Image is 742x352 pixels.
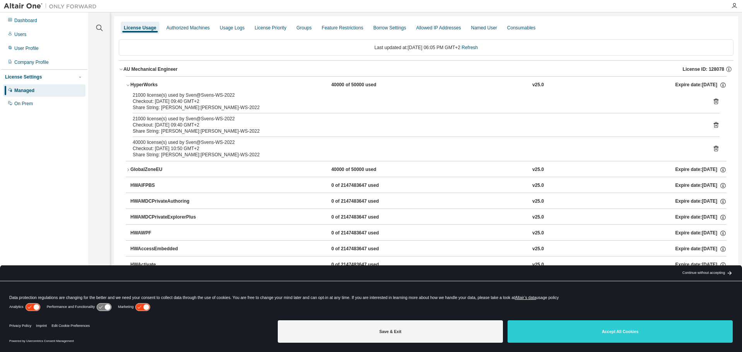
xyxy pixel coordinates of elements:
[507,25,535,31] div: Consumables
[471,25,497,31] div: Named User
[675,82,726,89] div: Expire date: [DATE]
[675,198,726,205] div: Expire date: [DATE]
[133,128,701,134] div: Share String: [PERSON_NAME]:[PERSON_NAME]-WS-2022
[416,25,461,31] div: Allowed IP Addresses
[331,82,401,89] div: 40000 of 50000 used
[331,166,401,173] div: 40000 of 50000 used
[130,246,200,253] div: HWAccessEmbedded
[130,261,200,268] div: HWActivate
[683,66,724,72] span: License ID: 128078
[675,230,726,237] div: Expire date: [DATE]
[130,256,727,273] button: HWActivate0 of 2147483647 usedv25.0Expire date:[DATE]
[675,214,726,221] div: Expire date: [DATE]
[255,25,286,31] div: License Priority
[133,122,701,128] div: Checkout: [DATE] 09:40 GMT+2
[675,182,726,189] div: Expire date: [DATE]
[130,182,200,189] div: HWAIFPBS
[126,77,727,94] button: HyperWorks40000 of 50000 usedv25.0Expire date:[DATE]
[14,45,39,51] div: User Profile
[166,25,210,31] div: Authorized Machines
[133,98,701,104] div: Checkout: [DATE] 09:40 GMT+2
[296,25,311,31] div: Groups
[133,152,701,158] div: Share String: [PERSON_NAME]:[PERSON_NAME]-WS-2022
[119,39,733,56] div: Last updated at: [DATE] 06:05 PM GMT+2
[532,230,544,237] div: v25.0
[331,182,401,189] div: 0 of 2147483647 used
[130,166,200,173] div: GlobalZoneEU
[130,225,727,242] button: HWAWPF0 of 2147483647 usedv25.0Expire date:[DATE]
[14,31,26,38] div: Users
[532,198,544,205] div: v25.0
[123,66,178,72] div: AU Mechanical Engineer
[532,82,544,89] div: v25.0
[675,261,726,268] div: Expire date: [DATE]
[14,87,34,94] div: Managed
[4,2,101,10] img: Altair One
[331,230,401,237] div: 0 of 2147483647 used
[331,214,401,221] div: 0 of 2147483647 used
[331,198,401,205] div: 0 of 2147483647 used
[133,145,701,152] div: Checkout: [DATE] 10:50 GMT+2
[124,25,156,31] div: License Usage
[462,45,478,50] a: Refresh
[532,214,544,221] div: v25.0
[130,214,200,221] div: HWAMDCPrivateExplorerPlus
[130,209,727,226] button: HWAMDCPrivateExplorerPlus0 of 2147483647 usedv25.0Expire date:[DATE]
[532,166,544,173] div: v25.0
[130,82,200,89] div: HyperWorks
[532,182,544,189] div: v25.0
[14,101,33,107] div: On Prem
[331,246,401,253] div: 0 of 2147483647 used
[373,25,406,31] div: Borrow Settings
[14,59,49,65] div: Company Profile
[133,104,701,111] div: Share String: [PERSON_NAME]:[PERSON_NAME]-WS-2022
[220,25,244,31] div: Usage Logs
[532,261,544,268] div: v25.0
[130,193,727,210] button: HWAMDCPrivateAuthoring0 of 2147483647 usedv25.0Expire date:[DATE]
[5,74,42,80] div: License Settings
[675,246,726,253] div: Expire date: [DATE]
[675,166,726,173] div: Expire date: [DATE]
[133,139,701,145] div: 40000 license(s) used by Sven@Svens-WS-2022
[331,261,401,268] div: 0 of 2147483647 used
[133,92,701,98] div: 21000 license(s) used by Sven@Svens-WS-2022
[119,61,733,78] button: AU Mechanical EngineerLicense ID: 128078
[130,177,727,194] button: HWAIFPBS0 of 2147483647 usedv25.0Expire date:[DATE]
[532,246,544,253] div: v25.0
[133,116,701,122] div: 21000 license(s) used by Sven@Svens-WS-2022
[126,161,727,178] button: GlobalZoneEU40000 of 50000 usedv25.0Expire date:[DATE]
[130,241,727,258] button: HWAccessEmbedded0 of 2147483647 usedv25.0Expire date:[DATE]
[14,17,37,24] div: Dashboard
[130,198,200,205] div: HWAMDCPrivateAuthoring
[130,230,200,237] div: HWAWPF
[322,25,363,31] div: Feature Restrictions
